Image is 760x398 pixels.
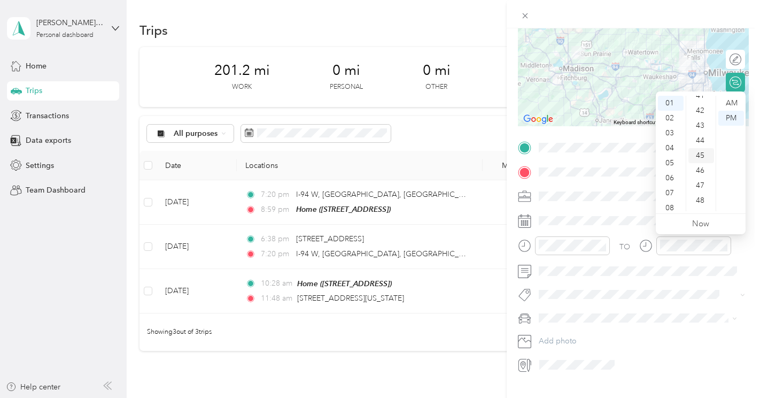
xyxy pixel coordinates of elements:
div: 47 [688,178,714,193]
div: AM [718,96,744,111]
div: 44 [688,133,714,148]
div: 41 [688,88,714,103]
img: Google [521,112,556,126]
div: 05 [658,156,684,171]
div: 43 [688,118,714,133]
div: 08 [658,201,684,216]
div: 48 [688,193,714,208]
div: 04 [658,141,684,156]
div: 46 [688,163,714,178]
iframe: Everlance-gr Chat Button Frame [700,338,760,398]
div: 02 [658,111,684,126]
div: 49 [688,208,714,223]
div: 03 [658,126,684,141]
div: 45 [688,148,714,163]
div: TO [619,241,630,252]
a: Open this area in Google Maps (opens a new window) [521,112,556,126]
div: 07 [658,186,684,201]
button: Add photo [535,334,749,349]
div: 01 [658,96,684,111]
button: Keyboard shortcuts [614,119,660,126]
div: 06 [658,171,684,186]
div: 42 [688,103,714,118]
div: PM [718,111,744,126]
a: Now [692,219,709,229]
